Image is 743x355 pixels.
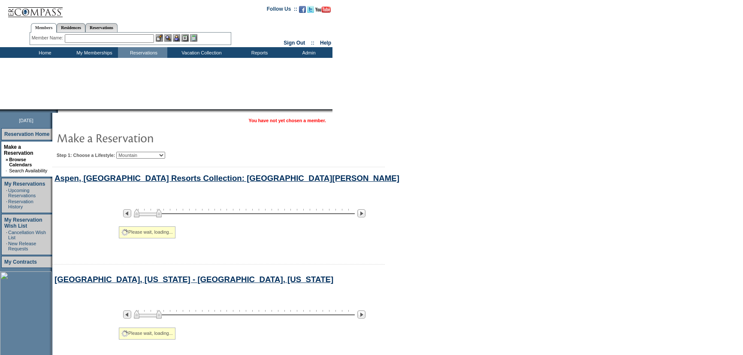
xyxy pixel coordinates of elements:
[119,328,175,340] div: Please wait, loading...
[121,229,128,236] img: spinner2.gif
[119,226,175,238] div: Please wait, loading...
[31,23,57,33] a: Members
[8,199,33,209] a: Reservation History
[311,40,314,46] span: ::
[181,34,189,42] img: Reservations
[58,109,59,113] img: blank.gif
[307,9,314,14] a: Follow us on Twitter
[234,47,283,58] td: Reports
[4,181,45,187] a: My Reservations
[4,217,42,229] a: My Reservation Wish List
[6,230,7,240] td: ·
[8,188,36,198] a: Upcoming Reservations
[121,330,128,337] img: spinner2.gif
[299,6,306,13] img: Become our fan on Facebook
[9,168,47,173] a: Search Availability
[315,6,331,13] img: Subscribe to our YouTube Channel
[57,129,228,146] img: pgTtlMakeReservation.gif
[267,5,297,15] td: Follow Us ::
[55,109,58,113] img: promoShadowLeftCorner.gif
[6,199,7,209] td: ·
[32,34,65,42] div: Member Name:
[19,118,33,123] span: [DATE]
[320,40,331,46] a: Help
[299,9,306,14] a: Become our fan on Facebook
[307,6,314,13] img: Follow us on Twitter
[9,157,32,167] a: Browse Calendars
[54,174,399,183] a: Aspen, [GEOGRAPHIC_DATA] Resorts Collection: [GEOGRAPHIC_DATA][PERSON_NAME]
[123,209,131,217] img: Previous
[6,188,7,198] td: ·
[357,209,365,217] img: Next
[8,241,36,251] a: New Release Requests
[4,144,33,156] a: Make a Reservation
[6,157,8,162] b: »
[6,241,7,251] td: ·
[357,310,365,319] img: Next
[283,47,332,58] td: Admin
[167,47,234,58] td: Vacation Collection
[6,168,8,173] td: ·
[190,34,197,42] img: b_calculator.gif
[8,230,46,240] a: Cancellation Wish List
[123,310,131,319] img: Previous
[284,40,305,46] a: Sign Out
[4,259,37,265] a: My Contracts
[118,47,167,58] td: Reservations
[173,34,180,42] img: Impersonate
[315,9,331,14] a: Subscribe to our YouTube Channel
[57,153,115,158] b: Step 1: Choose a Lifestyle:
[57,23,85,32] a: Residences
[249,118,326,123] span: You have not yet chosen a member.
[164,34,172,42] img: View
[156,34,163,42] img: b_edit.gif
[4,131,49,137] a: Reservation Home
[54,275,333,284] a: [GEOGRAPHIC_DATA], [US_STATE] - [GEOGRAPHIC_DATA], [US_STATE]
[69,47,118,58] td: My Memberships
[19,47,69,58] td: Home
[85,23,118,32] a: Reservations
